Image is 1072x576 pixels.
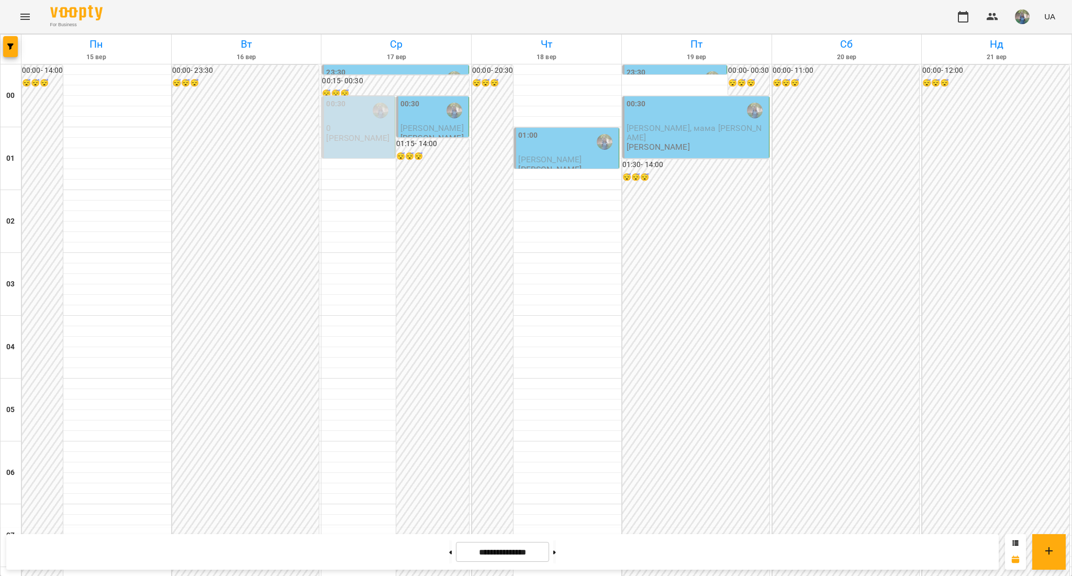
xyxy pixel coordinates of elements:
button: UA [1040,7,1059,26]
label: 01:00 [518,130,538,141]
h6: 00:00 - 23:30 [172,65,319,76]
h6: 00:15 - 00:30 [322,75,469,87]
h6: 😴😴😴 [773,77,920,89]
span: [PERSON_NAME] [400,123,464,133]
h6: 😴😴😴 [172,77,319,89]
span: For Business [50,21,103,28]
h6: Вт [173,36,320,52]
h6: Сб [774,36,920,52]
h6: 05 [6,404,15,416]
span: UA [1044,11,1055,22]
img: Voopty Logo [50,5,103,20]
h6: 18 вер [473,52,620,62]
h6: 😴😴😴 [322,88,469,99]
h6: 16 вер [173,52,320,62]
h6: 01 [6,153,15,164]
h6: Нд [923,36,1070,52]
label: 00:30 [400,98,420,110]
button: Menu [13,4,38,29]
h6: 02 [6,216,15,227]
p: [PERSON_NAME] [400,134,464,142]
h6: 01:30 - 14:00 [622,159,769,171]
label: 00:30 [627,98,646,110]
img: Оладько Марія [597,134,612,150]
h6: 😴😴😴 [22,77,63,89]
h6: 😴😴😴 [728,77,769,89]
img: Оладько Марія [705,71,720,87]
img: Оладько Марія [446,103,462,118]
h6: 04 [6,341,15,353]
h6: 😴😴😴 [622,172,769,183]
h6: Пт [623,36,770,52]
p: [PERSON_NAME] [518,165,582,174]
img: Оладько Марія [747,103,763,118]
h6: 00:00 - 14:00 [22,65,63,76]
h6: 06 [6,467,15,479]
label: 23:30 [627,67,646,79]
span: [PERSON_NAME] [518,154,582,164]
h6: 00 [6,90,15,102]
h6: 15 вер [23,52,170,62]
label: 00:30 [326,98,345,110]
h6: Пн [23,36,170,52]
label: 23:30 [326,67,345,79]
h6: 😴😴😴 [472,77,513,89]
h6: Ср [323,36,470,52]
h6: 03 [6,279,15,290]
h6: 00:00 - 12:00 [922,65,1069,76]
h6: 😴😴😴 [396,151,469,162]
h6: Чт [473,36,620,52]
h6: 17 вер [323,52,470,62]
img: Оладько Марія [446,71,462,87]
img: Оладько Марія [373,103,388,118]
h6: 00:00 - 00:30 [728,65,769,76]
span: [PERSON_NAME], мама [PERSON_NAME] [627,123,762,142]
h6: 00:00 - 20:30 [472,65,513,76]
h6: 20 вер [774,52,920,62]
h6: 21 вер [923,52,1070,62]
p: [PERSON_NAME] [627,142,690,151]
h6: 01:15 - 14:00 [396,138,469,150]
h6: 19 вер [623,52,770,62]
h6: 00:00 - 11:00 [773,65,920,76]
h6: 😴😴😴 [922,77,1069,89]
p: [PERSON_NAME] [326,134,389,142]
img: de1e453bb906a7b44fa35c1e57b3518e.jpg [1015,9,1030,24]
p: 0 [326,124,392,132]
